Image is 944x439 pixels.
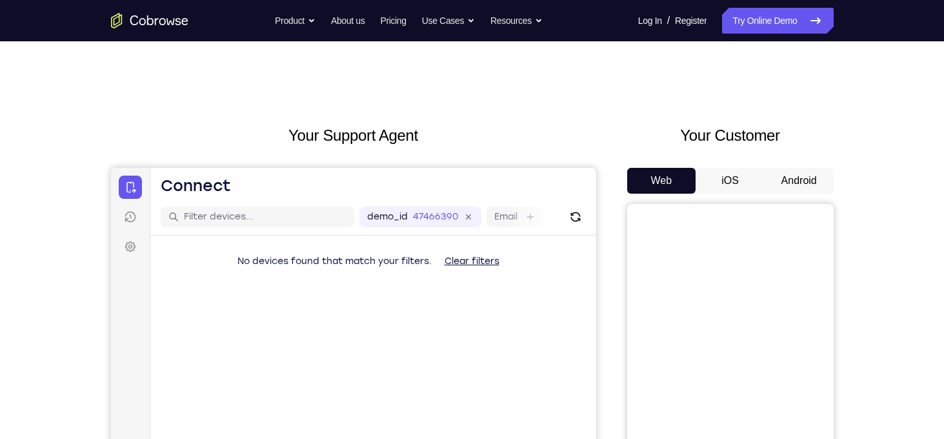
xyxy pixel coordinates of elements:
[111,13,188,28] a: Go to the home page
[323,81,399,107] button: Clear filters
[627,168,696,194] button: Web
[111,124,596,147] h2: Your Support Agent
[638,8,662,34] a: Log In
[667,13,670,28] span: /
[722,8,833,34] a: Try Online Demo
[675,8,707,34] a: Register
[331,8,365,34] a: About us
[765,168,834,194] button: Android
[275,8,316,34] button: Product
[422,8,475,34] button: Use Cases
[627,124,834,147] h2: Your Customer
[696,168,765,194] button: iOS
[380,8,406,34] a: Pricing
[223,389,301,414] button: 6-digit code
[126,88,321,99] span: No devices found that match your filters.
[490,8,543,34] button: Resources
